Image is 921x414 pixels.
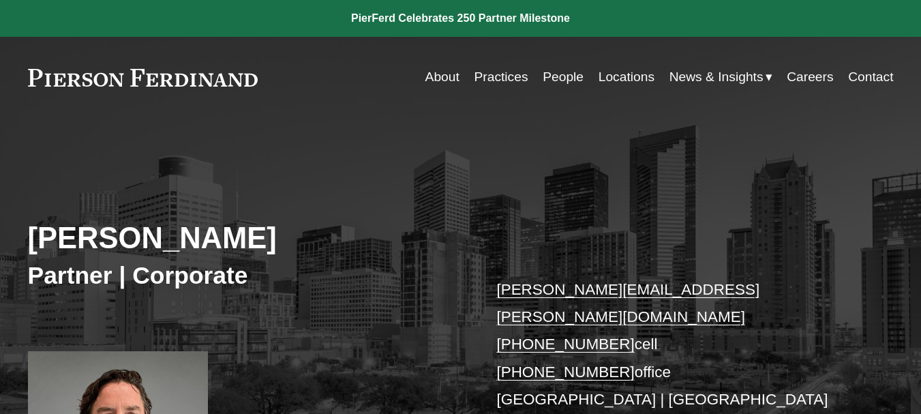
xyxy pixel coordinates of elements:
[848,64,893,90] a: Contact
[787,64,833,90] a: Careers
[669,65,764,89] span: News & Insights
[543,64,584,90] a: People
[599,64,654,90] a: Locations
[425,64,459,90] a: About
[669,64,772,90] a: folder dropdown
[28,220,461,256] h2: [PERSON_NAME]
[496,364,634,381] a: [PHONE_NUMBER]
[28,261,461,291] h3: Partner | Corporate
[474,64,528,90] a: Practices
[496,336,634,353] a: [PHONE_NUMBER]
[496,281,759,325] a: [PERSON_NAME][EMAIL_ADDRESS][PERSON_NAME][DOMAIN_NAME]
